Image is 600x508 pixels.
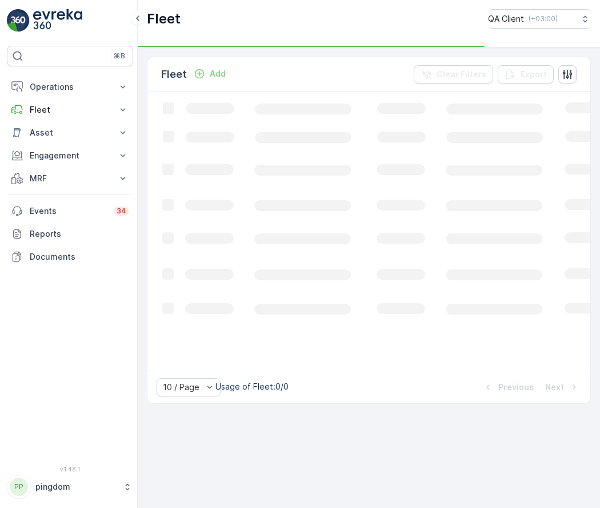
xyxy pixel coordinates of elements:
[481,380,535,394] button: Previous
[7,167,133,190] button: MRF
[7,144,133,167] button: Engagement
[161,66,187,82] p: Fleet
[7,466,133,473] span: v 1.48.1
[30,127,110,138] p: Asset
[33,9,82,32] img: logo_light-DOdMpM7g.png
[529,14,558,23] p: ( +03:00 )
[488,13,524,25] p: QA Client
[114,51,125,61] p: ⌘B
[545,382,564,393] p: Next
[7,121,133,144] button: Asset
[521,69,547,80] p: Export
[117,207,126,216] p: 34
[7,223,133,245] a: Reports
[210,68,226,80] p: Add
[7,76,133,98] button: Operations
[30,81,110,93] p: Operations
[498,65,554,84] button: Export
[488,9,591,29] button: QA Client(+03:00)
[30,251,129,263] p: Documents
[30,104,110,116] p: Fleet
[437,69,486,80] p: Clear Filters
[30,205,107,217] p: Events
[498,382,534,393] p: Previous
[215,381,289,392] p: Usage of Fleet : 0/0
[30,150,110,161] p: Engagement
[544,380,581,394] button: Next
[30,228,129,240] p: Reports
[7,245,133,268] a: Documents
[7,98,133,121] button: Fleet
[7,200,133,223] a: Events34
[7,9,30,32] img: logo
[7,475,133,499] button: PPpingdom
[147,10,181,28] p: Fleet
[10,478,28,496] div: PP
[35,481,117,493] p: pingdom
[189,67,230,81] button: Add
[414,65,493,84] button: Clear Filters
[30,173,110,184] p: MRF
